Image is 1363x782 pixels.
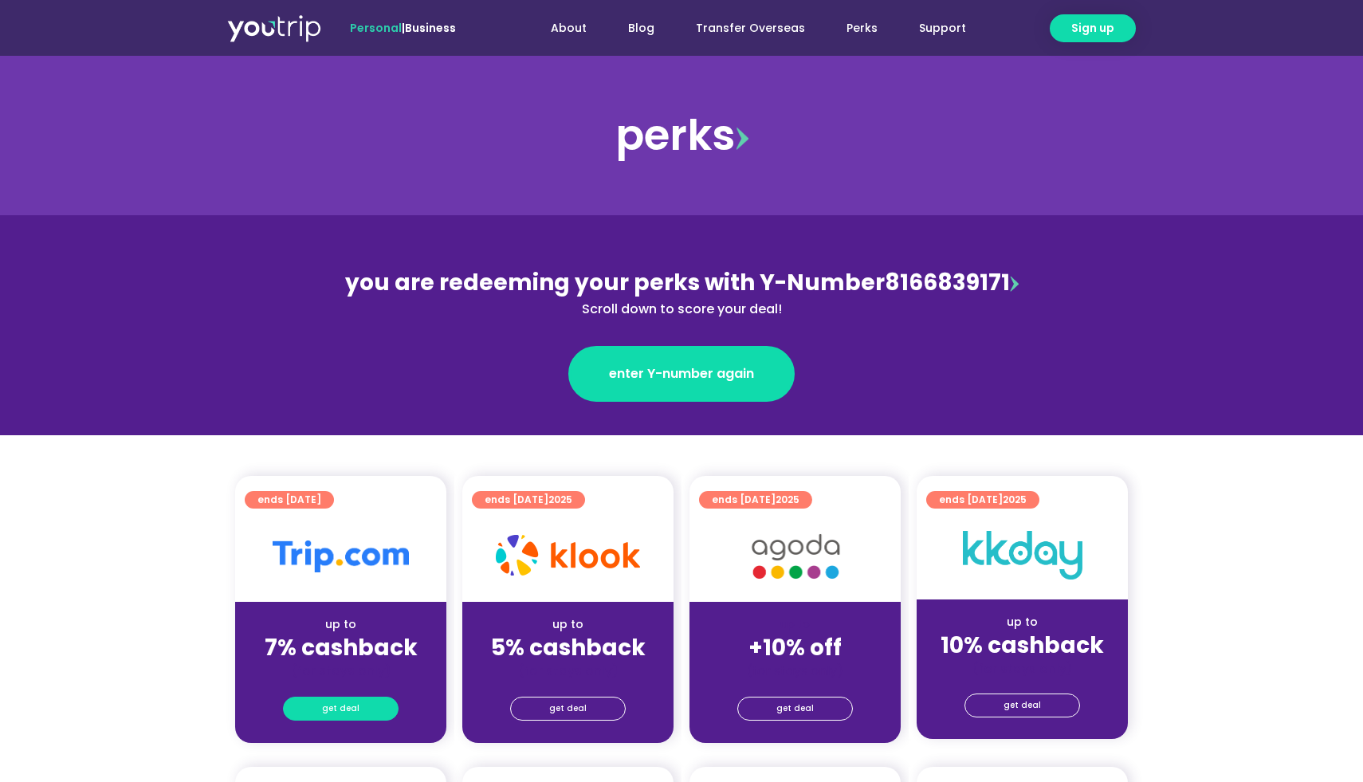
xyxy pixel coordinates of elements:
[248,662,434,679] div: (for stays only)
[510,697,626,721] a: get deal
[780,616,810,632] span: up to
[485,491,572,509] span: ends [DATE]
[322,698,359,720] span: get deal
[283,697,399,721] a: get deal
[336,266,1027,319] div: 8166839171
[265,632,418,663] strong: 7% cashback
[675,14,826,43] a: Transfer Overseas
[898,14,987,43] a: Support
[776,493,799,506] span: 2025
[336,300,1027,319] div: Scroll down to score your deal!
[350,20,402,36] span: Personal
[472,491,585,509] a: ends [DATE]2025
[1050,14,1136,42] a: Sign up
[929,614,1115,631] div: up to
[929,660,1115,677] div: (for stays only)
[1004,694,1041,717] span: get deal
[939,491,1027,509] span: ends [DATE]
[568,346,795,402] a: enter Y-number again
[257,491,321,509] span: ends [DATE]
[548,493,572,506] span: 2025
[748,632,842,663] strong: +10% off
[826,14,898,43] a: Perks
[776,698,814,720] span: get deal
[491,632,646,663] strong: 5% cashback
[1071,20,1114,37] span: Sign up
[405,20,456,36] a: Business
[702,662,888,679] div: (for stays only)
[549,698,587,720] span: get deal
[475,662,661,679] div: (for stays only)
[964,694,1080,717] a: get deal
[699,491,812,509] a: ends [DATE]2025
[350,20,456,36] span: |
[248,616,434,633] div: up to
[1003,493,1027,506] span: 2025
[737,697,853,721] a: get deal
[475,616,661,633] div: up to
[926,491,1039,509] a: ends [DATE]2025
[609,364,754,383] span: enter Y-number again
[345,267,885,298] span: you are redeeming your perks with Y-Number
[941,630,1104,661] strong: 10% cashback
[712,491,799,509] span: ends [DATE]
[499,14,987,43] nav: Menu
[607,14,675,43] a: Blog
[245,491,334,509] a: ends [DATE]
[530,14,607,43] a: About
